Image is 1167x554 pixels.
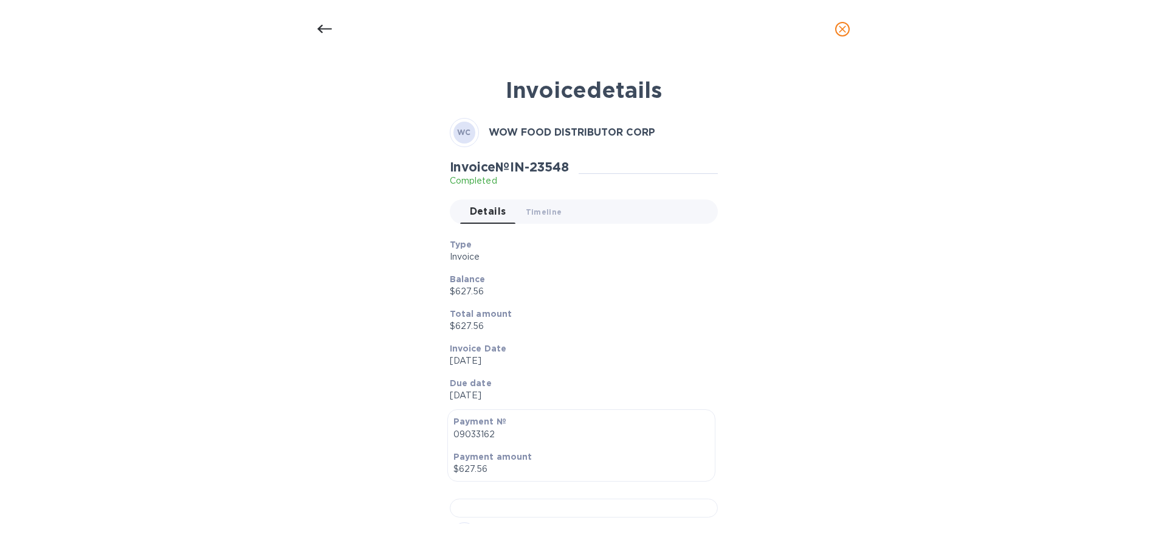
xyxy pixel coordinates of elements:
[470,203,506,220] span: Details
[453,463,709,476] p: $627.56
[450,240,472,249] b: Type
[450,175,569,187] p: Completed
[450,309,512,319] b: Total amount
[450,378,492,388] b: Due date
[489,126,655,138] b: WOW FOOD DISTRIBUTOR CORP
[453,417,506,426] b: Payment №
[450,355,708,367] p: [DATE]
[453,452,532,462] b: Payment amount
[450,285,708,298] p: $627.56
[450,344,507,353] b: Invoice Date
[450,251,708,263] p: Invoice
[450,320,708,333] p: $627.56
[526,206,562,218] span: Timeline
[828,15,857,44] button: close
[453,428,709,441] p: 09033162
[450,159,569,175] h2: Invoice № IN-23548
[506,77,662,103] b: Invoice details
[457,128,471,137] b: WC
[450,274,486,284] b: Balance
[489,522,625,538] a: Payment № 09033162
[450,389,708,402] p: [DATE]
